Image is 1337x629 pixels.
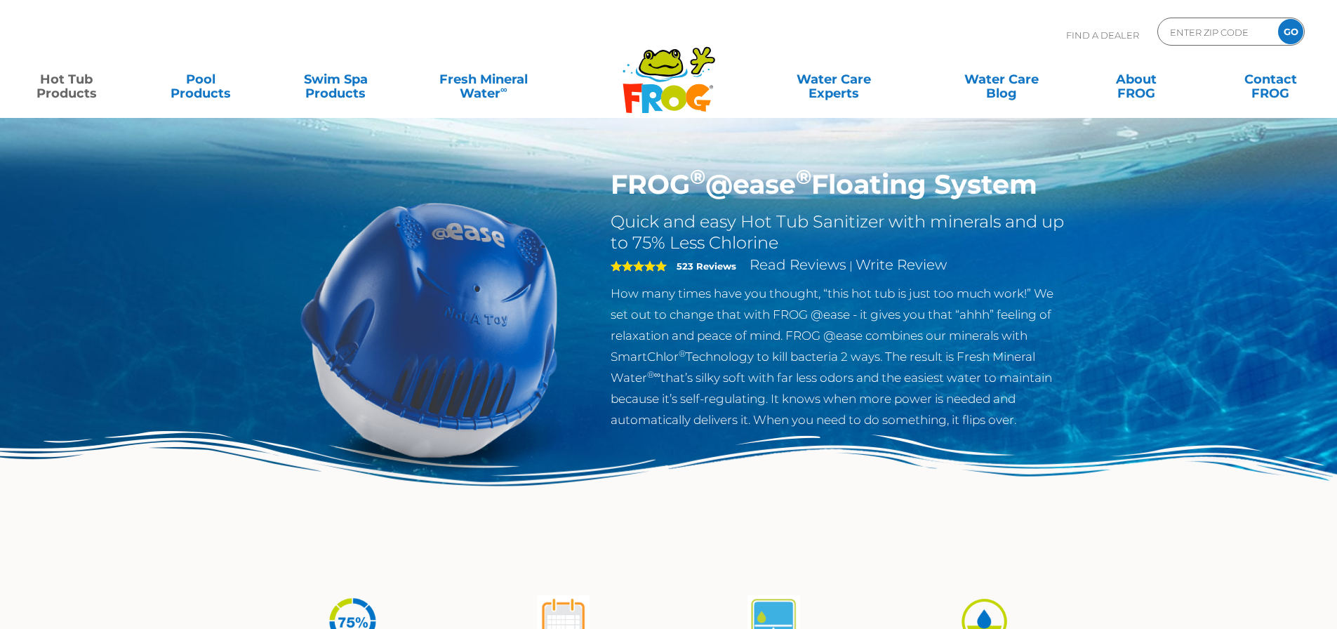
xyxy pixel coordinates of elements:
a: Swim SpaProducts [284,65,388,93]
input: GO [1278,19,1303,44]
sup: ® [679,348,686,359]
a: PoolProducts [149,65,253,93]
p: Find A Dealer [1066,18,1139,53]
a: Water CareBlog [949,65,1053,93]
a: Read Reviews [750,256,846,273]
sup: ® [690,164,705,189]
strong: 523 Reviews [677,260,736,272]
span: 5 [611,260,667,272]
a: Water CareExperts [749,65,919,93]
sup: ∞ [500,84,507,95]
p: How many times have you thought, “this hot tub is just too much work!” We set out to change that ... [611,283,1069,430]
sup: ®∞ [647,369,660,380]
a: Fresh MineralWater∞ [418,65,549,93]
img: Frog Products Logo [615,28,723,114]
h1: FROG @ease Floating System [611,168,1069,201]
a: AboutFROG [1084,65,1188,93]
a: ContactFROG [1218,65,1323,93]
a: Write Review [856,256,947,273]
img: hot-tub-product-atease-system.png [269,168,590,490]
h2: Quick and easy Hot Tub Sanitizer with minerals and up to 75% Less Chlorine [611,211,1069,253]
span: | [849,259,853,272]
a: Hot TubProducts [14,65,119,93]
sup: ® [796,164,811,189]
